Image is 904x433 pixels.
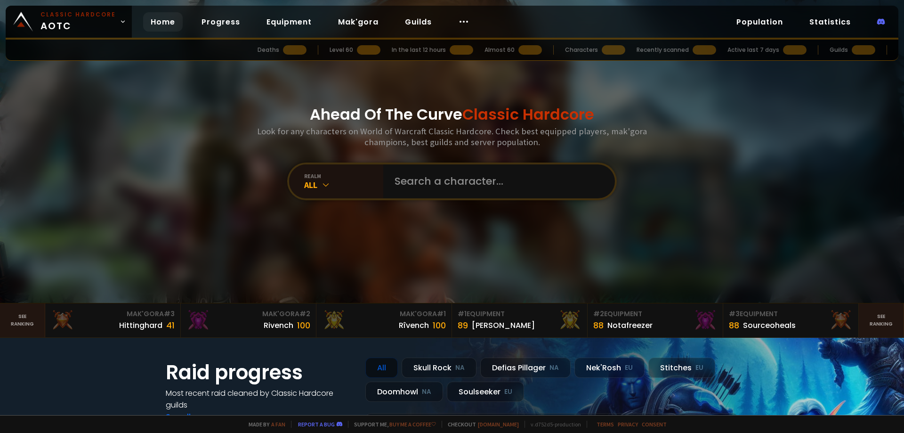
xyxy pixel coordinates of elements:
div: Sourceoheals [743,319,796,331]
div: Soulseeker [447,382,524,402]
span: # 1 [437,309,446,319]
small: EU [695,363,703,373]
a: Progress [194,12,248,32]
a: Buy me a coffee [389,421,436,428]
div: Skull Rock [402,358,476,378]
div: Equipment [458,309,581,319]
div: All [365,358,398,378]
h3: Look for any characters on World of Warcraft Classic Hardcore. Check best equipped players, mak'g... [253,126,651,147]
a: #1Equipment89[PERSON_NAME] [452,303,588,337]
div: Characters [565,46,598,54]
h4: Most recent raid cleaned by Classic Hardcore guilds [166,387,354,411]
div: Rîvench [399,319,429,331]
div: In the last 12 hours [392,46,446,54]
a: Guilds [397,12,439,32]
small: NA [422,387,431,397]
div: Rivench [264,319,293,331]
div: Mak'Gora [51,309,175,319]
a: Consent [642,421,667,428]
a: #2Equipment88Notafreezer [588,303,723,337]
span: # 2 [593,309,604,319]
small: Classic Hardcore [40,10,116,19]
a: Seeranking [859,303,904,337]
a: Mak'gora [331,12,386,32]
a: Mak'Gora#1Rîvench100 [316,303,452,337]
div: Mak'Gora [186,309,310,319]
a: Home [143,12,183,32]
span: # 3 [729,309,740,319]
div: Defias Pillager [480,358,571,378]
div: Doomhowl [365,382,443,402]
div: 100 [297,319,310,332]
div: Almost 60 [484,46,515,54]
a: Equipment [259,12,319,32]
a: Statistics [802,12,858,32]
a: Mak'Gora#3Hittinghard41 [45,303,181,337]
small: EU [625,363,633,373]
small: NA [455,363,465,373]
small: NA [549,363,559,373]
a: See all progress [166,411,227,422]
a: Privacy [618,421,638,428]
div: Deaths [258,46,279,54]
div: Equipment [593,309,717,319]
span: Classic Hardcore [462,104,594,125]
div: Recently scanned [637,46,689,54]
small: EU [504,387,512,397]
div: 41 [166,319,175,332]
a: Report a bug [298,421,335,428]
span: # 3 [164,309,175,319]
div: Guilds [830,46,848,54]
a: Classic HardcoreAOTC [6,6,132,38]
div: Stitches [648,358,715,378]
div: Equipment [729,309,853,319]
div: All [304,180,383,190]
div: 88 [729,319,739,332]
span: AOTC [40,10,116,33]
input: Search a character... [389,164,604,198]
div: 89 [458,319,468,332]
span: Checkout [442,421,519,428]
h1: Ahead Of The Curve [310,103,594,126]
h1: Raid progress [166,358,354,387]
div: realm [304,172,383,180]
span: v. d752d5 - production [525,421,581,428]
span: # 2 [299,309,310,319]
span: # 1 [458,309,467,319]
a: [DOMAIN_NAME] [478,421,519,428]
a: a fan [271,421,285,428]
span: Made by [243,421,285,428]
span: Support me, [348,421,436,428]
a: Mak'Gora#2Rivench100 [181,303,316,337]
a: #3Equipment88Sourceoheals [723,303,859,337]
div: 88 [593,319,604,332]
div: Mak'Gora [322,309,446,319]
div: [PERSON_NAME] [472,319,535,331]
div: Notafreezer [607,319,653,331]
div: Active last 7 days [727,46,779,54]
div: Nek'Rosh [574,358,645,378]
div: 100 [433,319,446,332]
div: Level 60 [330,46,353,54]
div: Hittinghard [119,319,162,331]
a: Population [729,12,791,32]
a: Terms [597,421,614,428]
